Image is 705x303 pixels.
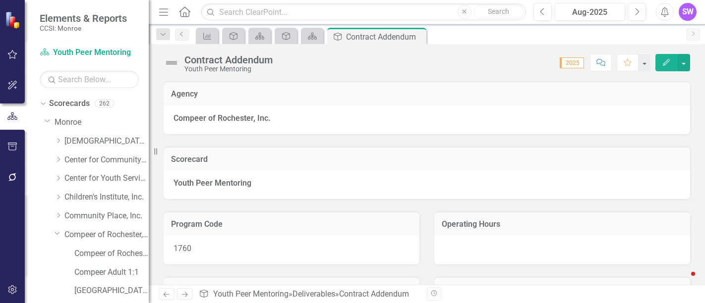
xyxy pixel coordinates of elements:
[201,3,526,21] input: Search ClearPoint...
[184,54,273,65] div: Contract Addendum
[74,267,149,278] a: Compeer Adult 1:1
[174,178,251,188] strong: Youth Peer Mentoring
[64,154,149,166] a: Center for Community Alternatives
[40,71,139,88] input: Search Below...
[40,12,127,24] span: Elements & Reports
[74,248,149,259] a: Compeer of Rochester, Inc. (MCOMH Internal)
[174,113,271,123] strong: Compeer of Rochester, Inc.
[488,7,509,15] span: Search
[560,57,584,68] span: 2025
[5,11,22,29] img: ClearPoint Strategy
[558,6,622,18] div: Aug-2025
[293,289,335,299] a: Deliverables
[555,3,625,21] button: Aug-2025
[40,24,127,32] small: CCSI: Monroe
[346,31,424,43] div: Contract Addendum
[95,100,114,108] div: 262
[164,55,179,71] img: Not Defined
[64,210,149,222] a: Community Place, Inc.
[64,136,149,147] a: [DEMOGRAPHIC_DATA] Charities Family & Community Services
[339,289,409,299] div: Contract Addendum
[74,285,149,297] a: [GEOGRAPHIC_DATA]
[474,5,524,19] button: Search
[442,220,683,229] h3: Operating Hours
[64,229,149,241] a: Compeer of Rochester, Inc.
[64,192,149,203] a: Children's Institute, Inc.
[40,47,139,58] a: Youth Peer Mentoring
[171,220,412,229] h3: Program Code
[679,3,697,21] button: SW
[174,244,191,253] span: 1760
[213,289,289,299] a: Youth Peer Mentoring
[49,98,90,109] a: Scorecards
[671,269,695,293] iframe: Intercom live chat
[199,289,419,300] div: » »
[55,117,149,128] a: Monroe
[184,65,273,73] div: Youth Peer Mentoring
[171,155,683,164] h3: Scorecard
[64,173,149,184] a: Center for Youth Services, Inc.
[171,90,683,99] h3: Agency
